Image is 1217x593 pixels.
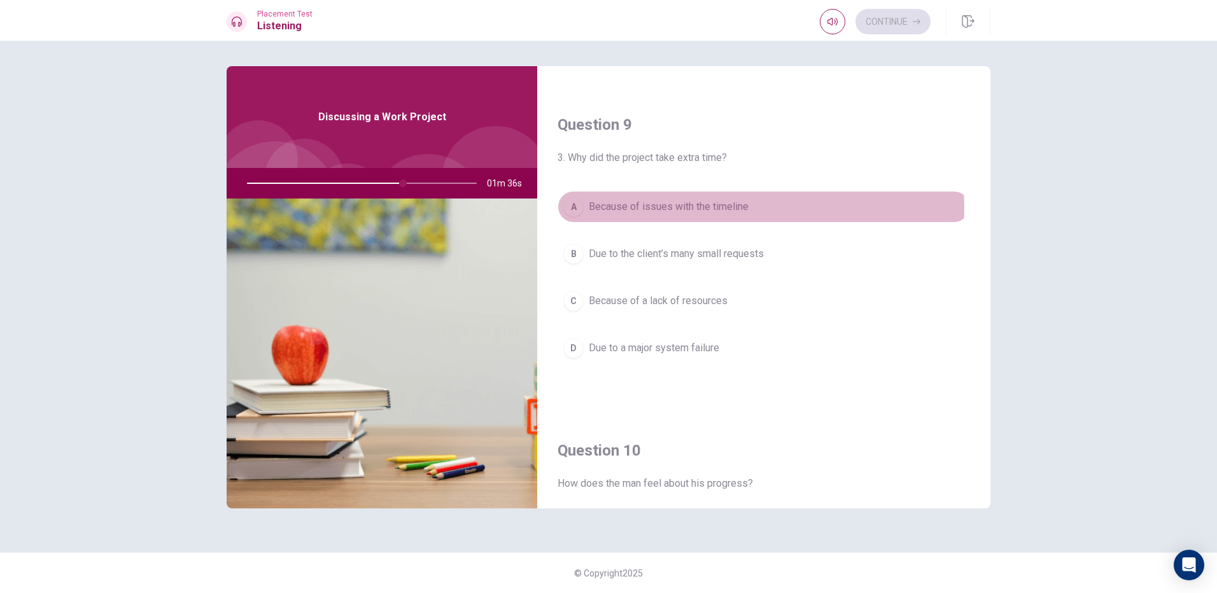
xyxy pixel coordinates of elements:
span: Due to a major system failure [589,340,719,356]
span: Because of a lack of resources [589,293,728,309]
div: D [563,338,584,358]
button: CBecause of a lack of resources [558,285,970,317]
span: Because of issues with the timeline [589,199,749,214]
span: How does the man feel about his progress? [558,476,970,491]
span: © Copyright 2025 [574,568,643,578]
button: DDue to a major system failure [558,332,970,364]
div: B [563,244,584,264]
div: C [563,291,584,311]
button: ABecause of issues with the timeline [558,191,970,223]
img: Discussing a Work Project [227,199,537,508]
h4: Question 9 [558,115,970,135]
button: BDue to the client’s many small requests [558,238,970,270]
div: Open Intercom Messenger [1174,550,1204,580]
span: 3. Why did the project take extra time? [558,150,970,165]
h4: Question 10 [558,440,970,461]
span: Discussing a Work Project [318,109,446,125]
div: A [563,197,584,217]
span: Due to the client’s many small requests [589,246,764,262]
h1: Listening [257,18,313,34]
span: Placement Test [257,10,313,18]
span: 01m 36s [487,168,532,199]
